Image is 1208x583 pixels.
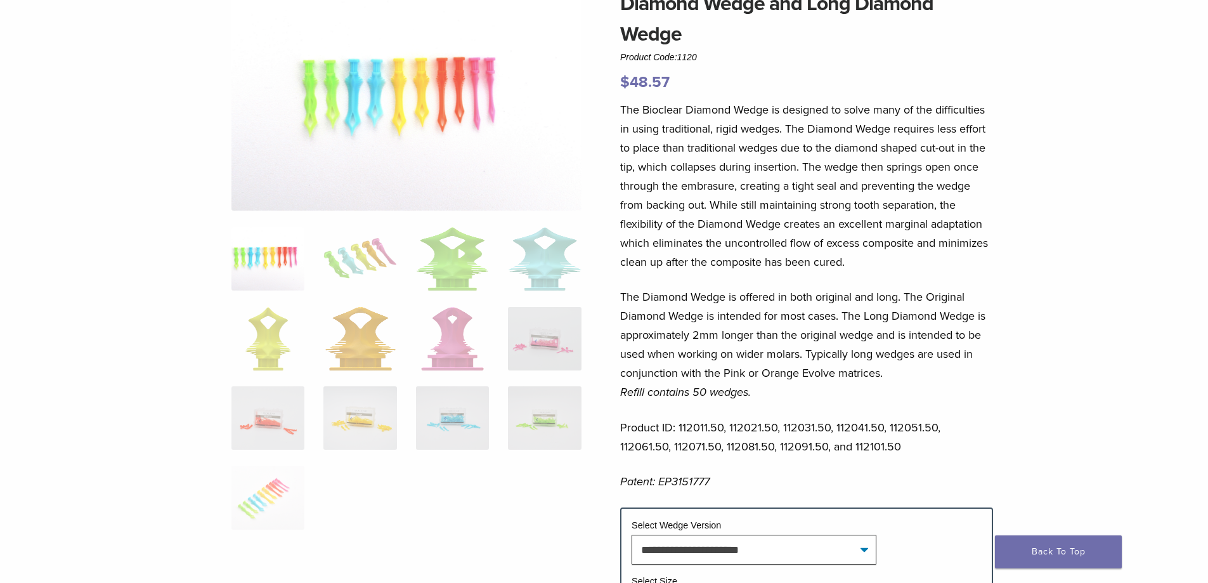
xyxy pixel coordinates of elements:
[416,386,489,450] img: Diamond Wedge and Long Diamond Wedge - Image 11
[231,227,304,291] img: DSC_0187_v3-1920x1218-1-324x324.png
[325,307,396,370] img: Diamond Wedge and Long Diamond Wedge - Image 6
[632,520,721,530] label: Select Wedge Version
[245,307,291,370] img: Diamond Wedge and Long Diamond Wedge - Image 5
[620,418,993,456] p: Product ID: 112011.50, 112021.50, 112031.50, 112041.50, 112051.50, 112061.50, 112071.50, 112081.5...
[508,386,581,450] img: Diamond Wedge and Long Diamond Wedge - Image 12
[231,466,304,530] img: Diamond Wedge and Long Diamond Wedge - Image 13
[677,52,697,62] span: 1120
[323,227,396,291] img: Diamond Wedge and Long Diamond Wedge - Image 2
[231,386,304,450] img: Diamond Wedge and Long Diamond Wedge - Image 9
[508,307,581,370] img: Diamond Wedge and Long Diamond Wedge - Image 8
[323,386,396,450] img: Diamond Wedge and Long Diamond Wedge - Image 10
[620,287,993,402] p: The Diamond Wedge is offered in both original and long. The Original Diamond Wedge is intended fo...
[620,475,710,488] em: Patent: EP3151777
[508,227,581,291] img: Diamond Wedge and Long Diamond Wedge - Image 4
[416,227,489,291] img: Diamond Wedge and Long Diamond Wedge - Image 3
[620,52,697,62] span: Product Code:
[620,73,630,91] span: $
[620,385,751,399] em: Refill contains 50 wedges.
[421,307,484,370] img: Diamond Wedge and Long Diamond Wedge - Image 7
[620,100,993,272] p: The Bioclear Diamond Wedge is designed to solve many of the difficulties in using traditional, ri...
[620,73,670,91] bdi: 48.57
[995,535,1122,568] a: Back To Top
